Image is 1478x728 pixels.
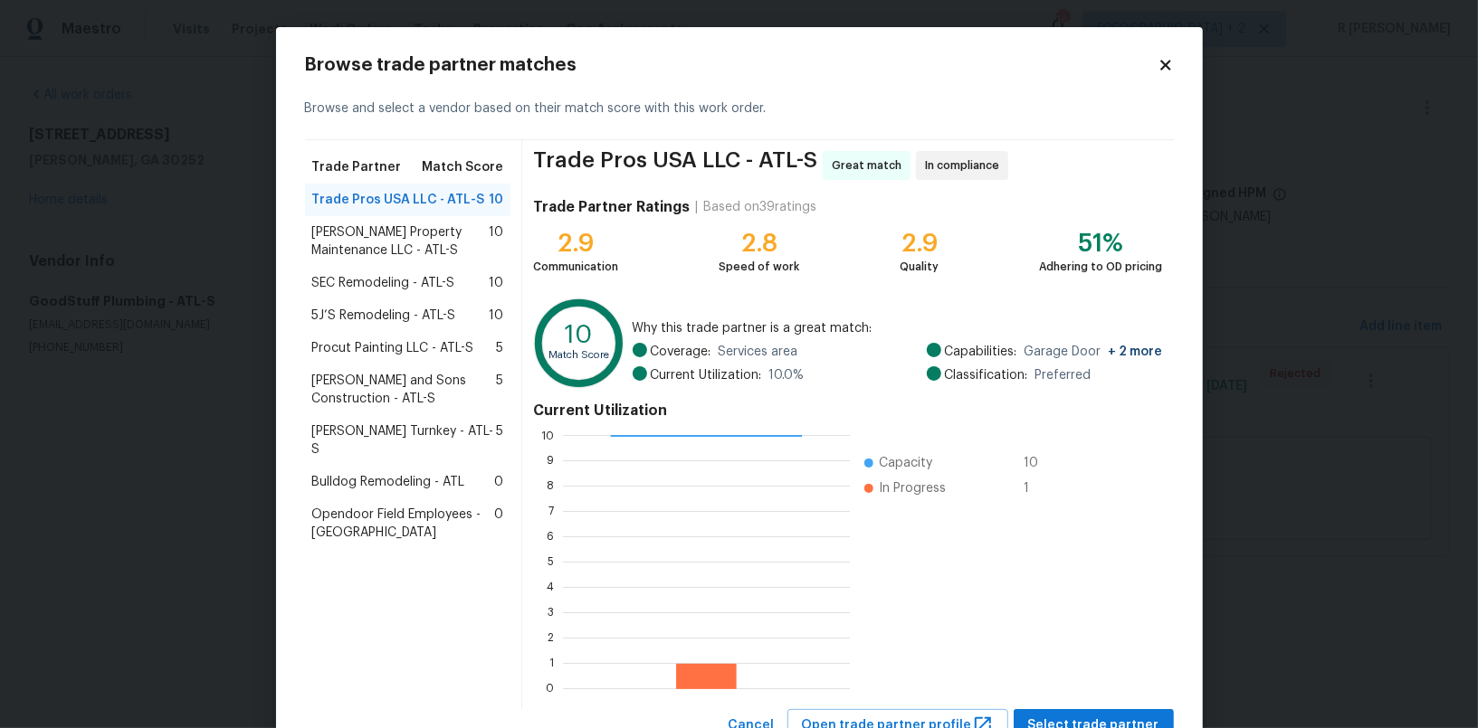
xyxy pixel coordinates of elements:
[489,307,503,325] span: 10
[541,430,554,441] text: 10
[496,422,503,459] span: 5
[879,454,932,472] span: Capacity
[312,339,474,357] span: Procut Painting LLC - ATL-S
[900,258,939,276] div: Quality
[422,158,503,176] span: Match Score
[312,158,402,176] span: Trade Partner
[633,319,1163,337] span: Why this trade partner is a great match:
[494,506,503,542] span: 0
[312,473,465,491] span: Bulldog Remodeling - ATL
[1024,479,1053,497] span: 1
[566,323,594,348] text: 10
[945,343,1017,361] span: Capabilities:
[719,258,799,276] div: Speed of work
[1035,366,1092,384] span: Preferred
[312,223,490,260] span: [PERSON_NAME] Property Maintenance LLC - ATL-S
[489,274,503,292] span: 10
[546,684,554,695] text: 0
[1109,345,1163,358] span: + 2 more
[549,350,610,360] text: Match Score
[312,372,497,408] span: [PERSON_NAME] and Sons Construction - ATL-S
[496,372,503,408] span: 5
[533,234,618,252] div: 2.9
[925,156,1006,175] span: In compliance
[1040,258,1163,276] div: Adhering to OD pricing
[703,198,816,216] div: Based on 39 ratings
[900,234,939,252] div: 2.9
[312,422,497,459] span: [PERSON_NAME] Turnkey - ATL-S
[547,582,554,593] text: 4
[305,78,1174,140] div: Browse and select a vendor based on their match score with this work order.
[719,234,799,252] div: 2.8
[489,191,503,209] span: 10
[690,198,703,216] div: |
[312,506,495,542] span: Opendoor Field Employees - [GEOGRAPHIC_DATA]
[533,258,618,276] div: Communication
[312,307,456,325] span: 5J’S Remodeling - ATL-S
[719,343,798,361] span: Services area
[548,557,554,568] text: 5
[489,223,503,260] span: 10
[496,339,503,357] span: 5
[1025,343,1163,361] span: Garage Door
[547,456,554,467] text: 9
[651,366,762,384] span: Current Utilization:
[312,191,485,209] span: Trade Pros USA LLC - ATL-S
[945,366,1028,384] span: Classification:
[533,151,817,180] span: Trade Pros USA LLC - ATL-S
[832,156,909,175] span: Great match
[879,479,946,497] span: In Progress
[1040,234,1163,252] div: 51%
[547,532,554,543] text: 6
[312,274,455,292] span: SEC Remodeling - ATL-S
[533,402,1162,420] h4: Current Utilization
[533,198,690,216] h4: Trade Partner Ratings
[547,481,554,492] text: 8
[549,658,554,669] text: 1
[1024,454,1053,472] span: 10
[548,506,554,517] text: 7
[769,366,805,384] span: 10.0 %
[305,56,1158,74] h2: Browse trade partner matches
[548,633,554,644] text: 2
[494,473,503,491] span: 0
[548,608,554,619] text: 3
[651,343,711,361] span: Coverage:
